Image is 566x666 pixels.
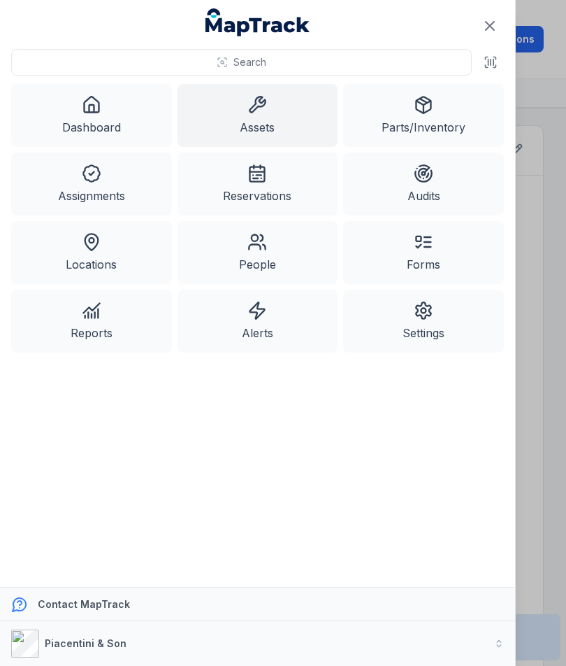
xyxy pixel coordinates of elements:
a: Audits [343,153,504,215]
a: MapTrack [205,8,310,36]
a: Assets [177,84,338,147]
a: Reports [11,290,172,353]
a: Settings [343,290,504,353]
button: Search [11,49,472,76]
a: Locations [11,221,172,284]
a: Parts/Inventory [343,84,504,147]
a: People [177,221,338,284]
strong: Contact MapTrack [38,598,130,610]
a: Dashboard [11,84,172,147]
strong: Piacentini & Son [45,637,126,649]
a: Forms [343,221,504,284]
button: Close navigation [475,11,505,41]
a: Reservations [177,153,338,215]
a: Alerts [177,290,338,353]
a: Assignments [11,153,172,215]
span: Search [233,55,266,69]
